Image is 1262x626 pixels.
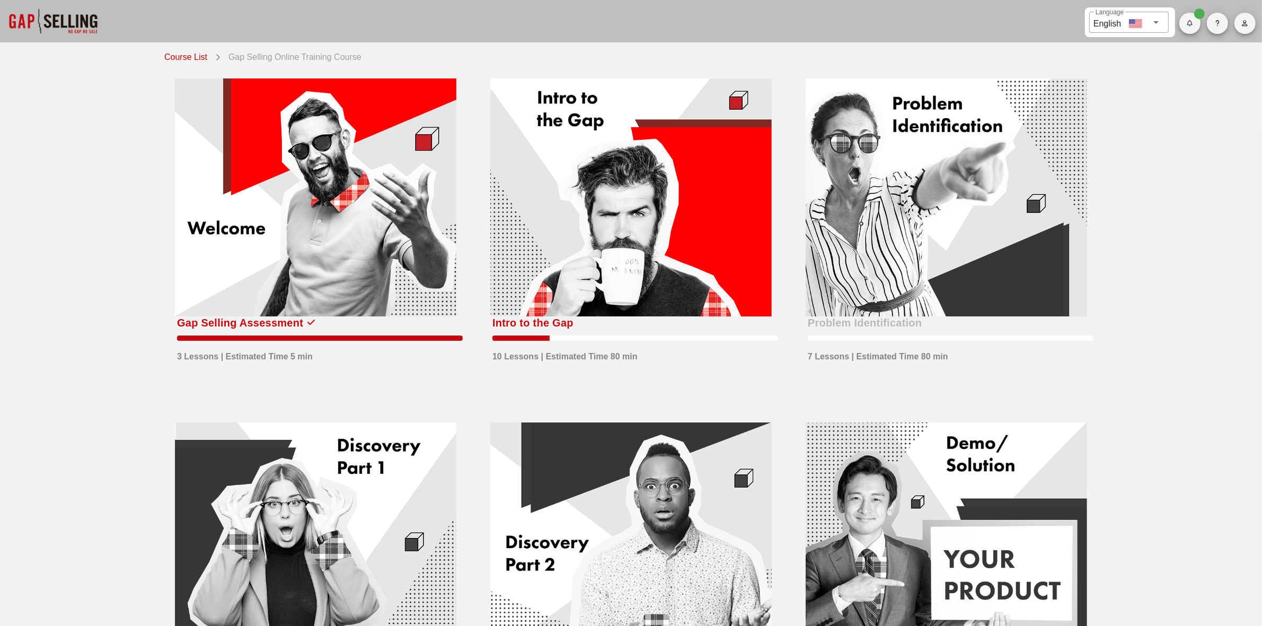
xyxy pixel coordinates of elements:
div: 10 Lessons | Estimated Time 80 min [492,345,638,363]
div: English [1093,15,1121,30]
div: Intro to the Gap [492,314,573,331]
div: 3 Lessons | Estimated Time 5 min [177,345,313,363]
a: Course List [164,49,211,64]
div: Gap Selling Online Training Course [224,49,361,64]
span: Badge [1194,8,1205,19]
label: Language [1096,8,1124,16]
div: 7 Lessons | Estimated Time 80 min [808,345,948,363]
div: LanguageEnglish [1089,12,1169,33]
div: Problem Identification [808,314,922,331]
div: Gap Selling Assessment [177,314,303,331]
